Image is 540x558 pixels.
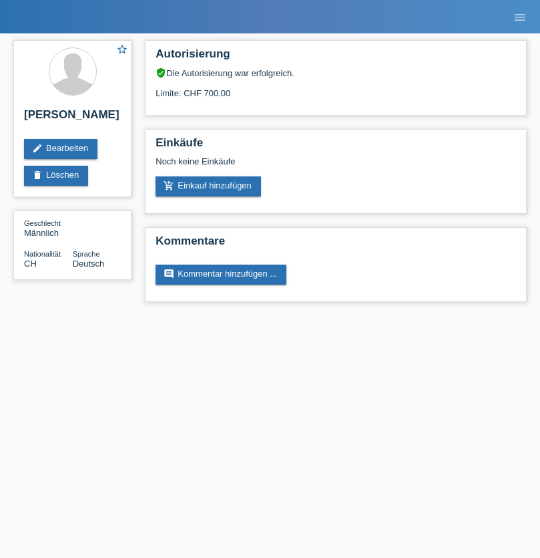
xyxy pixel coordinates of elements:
[32,143,43,154] i: edit
[156,156,516,176] div: Noch keine Einkäufe
[73,250,100,258] span: Sprache
[507,13,533,21] a: menu
[24,219,61,227] span: Geschlecht
[156,265,286,285] a: commentKommentar hinzufügen ...
[156,47,516,67] h2: Autorisierung
[73,259,105,269] span: Deutsch
[24,250,61,258] span: Nationalität
[32,170,43,180] i: delete
[164,180,174,191] i: add_shopping_cart
[116,43,128,55] i: star_border
[156,67,166,78] i: verified_user
[116,43,128,57] a: star_border
[24,108,121,128] h2: [PERSON_NAME]
[156,78,516,98] div: Limite: CHF 700.00
[24,218,73,238] div: Männlich
[24,166,88,186] a: deleteLöschen
[156,67,516,78] div: Die Autorisierung war erfolgreich.
[513,11,527,24] i: menu
[24,139,97,159] a: editBearbeiten
[24,259,37,269] span: Schweiz
[156,176,261,196] a: add_shopping_cartEinkauf hinzufügen
[156,235,516,255] h2: Kommentare
[164,269,174,279] i: comment
[156,136,516,156] h2: Einkäufe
